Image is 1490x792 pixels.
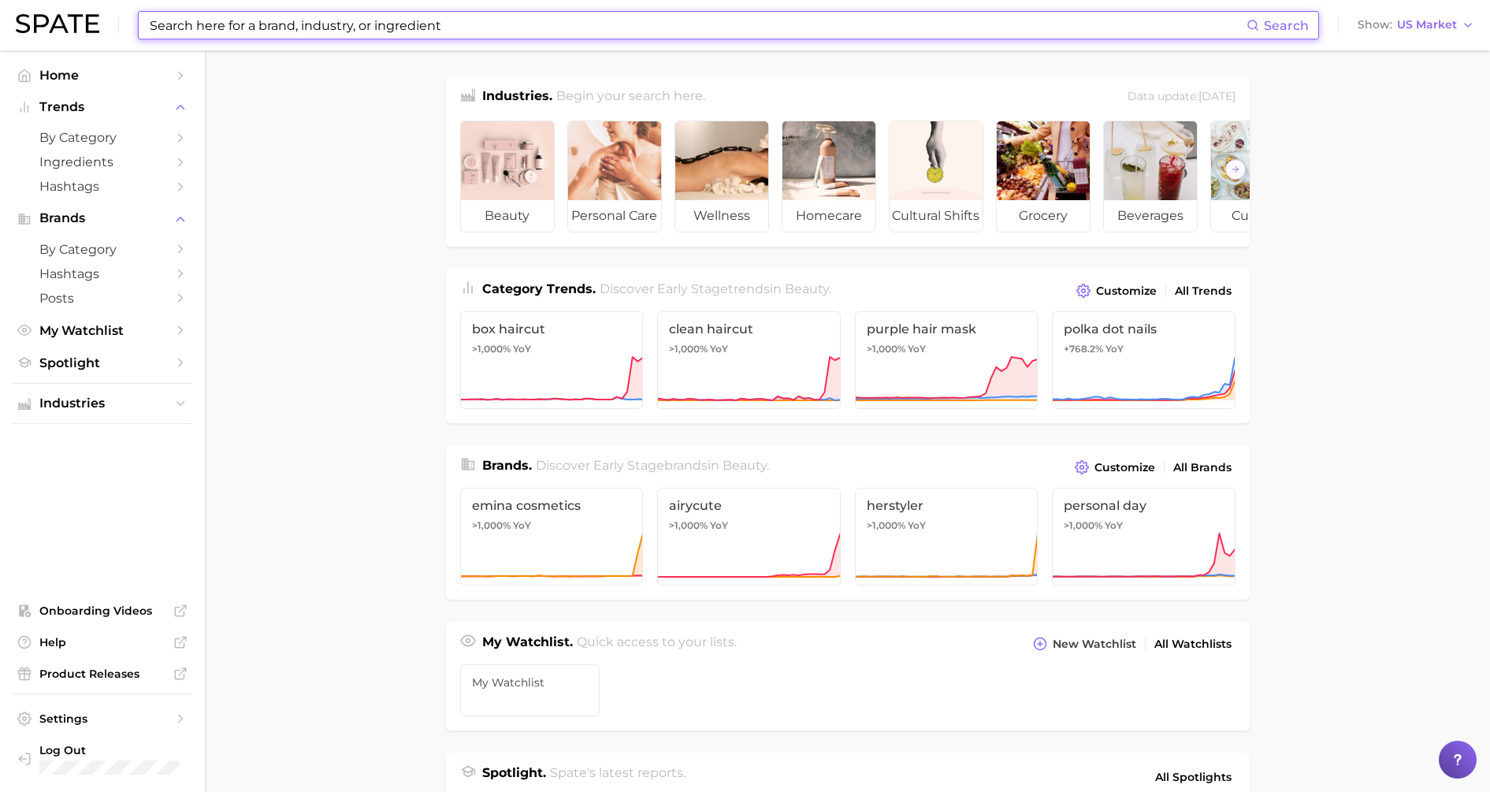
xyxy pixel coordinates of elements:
span: >1,000% [669,343,708,355]
button: Brands [13,206,192,230]
img: SPATE [16,14,99,33]
span: YoY [710,519,728,532]
span: wellness [675,200,768,232]
span: Hashtags [39,179,165,194]
span: grocery [997,200,1090,232]
a: grocery [996,121,1091,232]
span: Ingredients [39,154,165,169]
a: purple hair mask>1,000% YoY [855,311,1039,409]
a: polka dot nails+768.2% YoY [1052,311,1235,409]
span: Posts [39,291,165,306]
a: Home [13,63,192,87]
span: Customize [1096,284,1157,298]
a: box haircut>1,000% YoY [460,311,644,409]
span: YoY [513,343,531,355]
span: Brands [39,211,165,225]
h2: Quick access to your lists. [577,633,737,655]
a: emina cosmetics>1,000% YoY [460,488,644,586]
a: Help [13,630,192,654]
a: Spotlight [13,351,192,375]
a: by Category [13,237,192,262]
a: All Brands [1169,457,1235,478]
span: YoY [513,519,531,532]
span: airycute [669,498,829,513]
a: clean haircut>1,000% YoY [657,311,841,409]
span: YoY [710,343,728,355]
h1: Spotlight. [482,764,546,790]
span: YoY [1105,519,1123,532]
a: Hashtags [13,174,192,199]
a: All Spotlights [1151,764,1235,790]
span: emina cosmetics [472,498,632,513]
span: beverages [1104,200,1197,232]
a: personal day>1,000% YoY [1052,488,1235,586]
a: beverages [1103,121,1198,232]
a: Product Releases [13,662,192,686]
button: ShowUS Market [1354,15,1478,35]
a: cultural shifts [889,121,983,232]
span: Log Out [39,743,191,757]
button: New Watchlist [1029,633,1139,655]
a: All Watchlists [1150,634,1235,655]
span: Industries [39,396,165,411]
a: personal care [567,121,662,232]
a: wellness [674,121,769,232]
span: beauty [723,458,767,473]
span: >1,000% [472,519,511,531]
a: homecare [782,121,876,232]
span: homecare [782,200,875,232]
span: Show [1358,20,1392,29]
a: Settings [13,707,192,731]
span: Discover Early Stage brands in . [536,458,769,473]
span: US Market [1397,20,1457,29]
span: >1,000% [867,519,905,531]
a: Log out. Currently logged in with e-mail lynne.stewart@mpgllc.com. [13,738,192,779]
span: box haircut [472,322,632,337]
span: Customize [1094,461,1155,474]
span: >1,000% [867,343,905,355]
span: Trends [39,100,165,114]
span: >1,000% [669,519,708,531]
span: Product Releases [39,667,165,681]
span: personal care [568,200,661,232]
span: My Watchlist [472,676,589,689]
a: My Watchlist [460,664,600,716]
span: >1,000% [472,343,511,355]
a: by Category [13,125,192,150]
span: beauty [461,200,554,232]
a: Posts [13,286,192,310]
a: Onboarding Videos [13,599,192,623]
span: YoY [908,519,926,532]
span: Search [1264,18,1309,33]
h2: Begin your search here. [556,87,705,108]
button: Scroll Right [1225,159,1246,180]
button: Industries [13,392,192,415]
span: beauty [785,281,829,296]
span: Spotlight [39,355,165,370]
span: culinary [1211,200,1304,232]
a: All Trends [1171,281,1235,302]
div: Data update: [DATE] [1128,87,1235,108]
span: Settings [39,712,165,726]
h2: Spate's latest reports. [550,764,686,790]
h1: My Watchlist. [482,633,573,655]
span: herstyler [867,498,1027,513]
span: Help [39,635,165,649]
a: Ingredients [13,150,192,174]
a: airycute>1,000% YoY [657,488,841,586]
span: purple hair mask [867,322,1027,337]
span: My Watchlist [39,323,165,338]
span: All Trends [1175,284,1232,298]
span: Discover Early Stage trends in . [600,281,831,296]
span: Category Trends . [482,281,596,296]
span: All Spotlights [1155,768,1232,786]
span: personal day [1064,498,1224,513]
span: Hashtags [39,266,165,281]
a: beauty [460,121,555,232]
input: Search here for a brand, industry, or ingredient [148,12,1247,39]
a: culinary [1210,121,1305,232]
a: My Watchlist [13,318,192,343]
span: Onboarding Videos [39,604,165,618]
span: Brands . [482,458,532,473]
span: All Brands [1173,461,1232,474]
